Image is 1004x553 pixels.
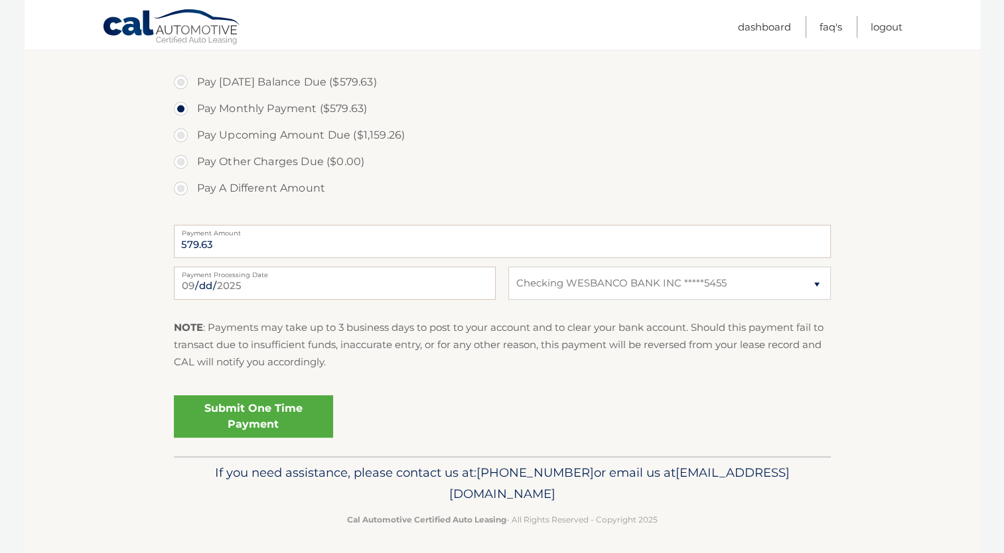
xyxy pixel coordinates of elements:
[102,9,242,47] a: Cal Automotive
[182,462,822,505] p: If you need assistance, please contact us at: or email us at
[174,267,496,277] label: Payment Processing Date
[174,225,831,258] input: Payment Amount
[182,513,822,526] p: - All Rights Reserved - Copyright 2025
[820,16,842,38] a: FAQ's
[449,465,790,501] span: [EMAIL_ADDRESS][DOMAIN_NAME]
[174,149,831,175] label: Pay Other Charges Due ($0.00)
[174,395,333,438] a: Submit One Time Payment
[174,122,831,149] label: Pay Upcoming Amount Due ($1,159.26)
[174,95,831,122] label: Pay Monthly Payment ($579.63)
[174,175,831,202] label: Pay A Different Amount
[174,321,203,334] strong: NOTE
[174,225,831,235] label: Payment Amount
[174,319,831,371] p: : Payments may take up to 3 business days to post to your account and to clear your bank account....
[476,465,594,480] span: [PHONE_NUMBER]
[174,69,831,95] label: Pay [DATE] Balance Due ($579.63)
[347,515,506,524] strong: Cal Automotive Certified Auto Leasing
[871,16,902,38] a: Logout
[174,267,496,300] input: Payment Date
[738,16,791,38] a: Dashboard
